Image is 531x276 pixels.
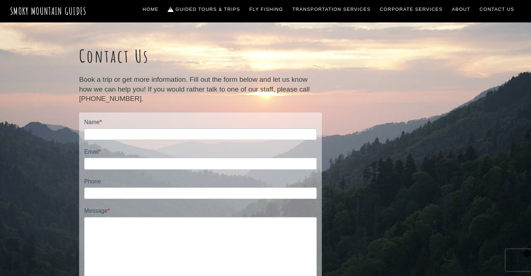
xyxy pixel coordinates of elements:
label: Message [84,206,317,217]
a: Guided Tours & Trips [165,2,243,17]
a: Home [140,2,161,17]
a: Corporate Services [377,2,446,17]
a: Fly Fishing [247,2,286,17]
label: Phone [84,177,317,187]
a: Contact Us [477,2,517,17]
a: Smoky Mountain Guides [10,5,87,17]
p: Book a trip or get more information. Fill out the form below and let us know how we can help you!... [79,75,322,103]
h1: Contact Us [79,46,322,67]
a: About [449,2,473,17]
a: Transportation Services [289,2,373,17]
label: Name [84,118,317,128]
label: Email [84,147,317,158]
